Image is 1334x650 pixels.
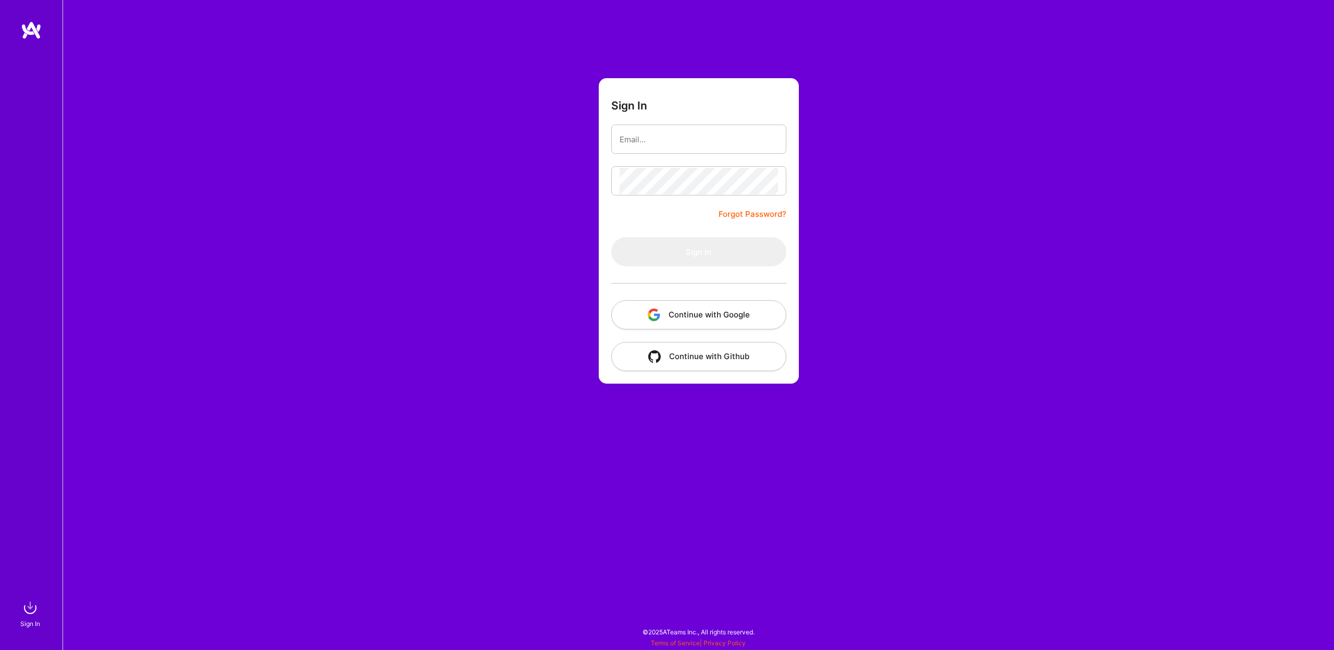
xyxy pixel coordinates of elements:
[719,208,786,220] a: Forgot Password?
[651,639,700,647] a: Terms of Service
[21,21,42,40] img: logo
[611,342,786,371] button: Continue with Github
[611,300,786,329] button: Continue with Google
[648,350,661,363] img: icon
[611,99,647,112] h3: Sign In
[648,309,660,321] img: icon
[20,618,40,629] div: Sign In
[611,237,786,266] button: Sign In
[22,597,41,629] a: sign inSign In
[63,619,1334,645] div: © 2025 ATeams Inc., All rights reserved.
[620,126,778,153] input: Email...
[20,597,41,618] img: sign in
[703,639,746,647] a: Privacy Policy
[651,639,746,647] span: |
